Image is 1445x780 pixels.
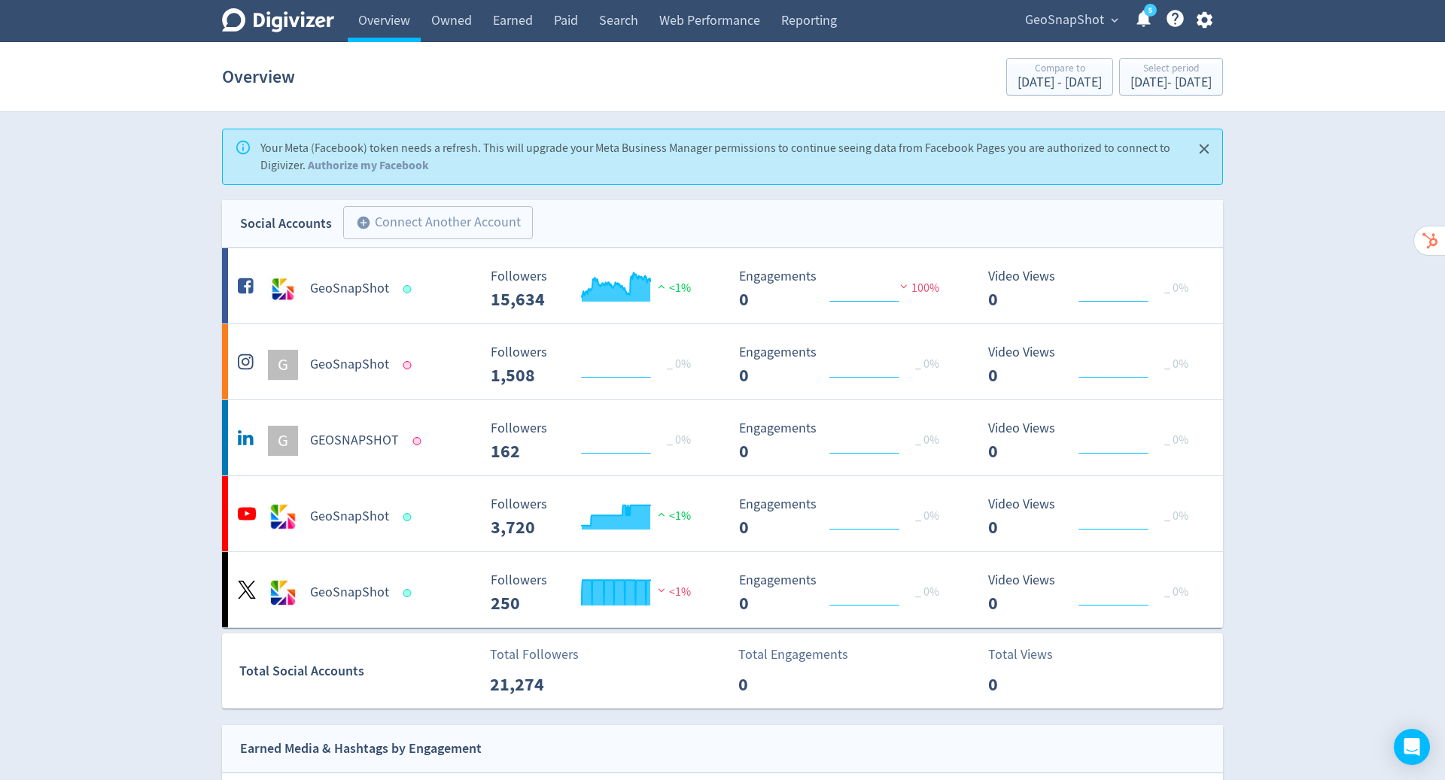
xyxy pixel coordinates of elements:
span: _ 0% [1164,508,1188,524]
span: Data last synced: 21 Aug 2025, 11:02am (AEST) [403,589,416,597]
span: Data last synced: 18 Apr 2021, 1:56pm (AEST) [403,361,416,369]
div: [DATE] - [DATE] [1018,76,1102,90]
svg: Engagements 0 [732,497,957,537]
a: GeoSnapShot undefinedGeoSnapShot Followers 3,720 Followers 3,720 <1% Engagements 0 Engagements 0 ... [222,476,1223,551]
a: Connect Another Account [332,208,533,239]
svg: Followers 1,508 [483,345,709,385]
svg: Engagements 0 [732,269,957,309]
span: Data last synced: 21 Aug 2025, 2:02am (AEST) [403,285,416,293]
span: _ 0% [1164,584,1188,599]
p: Total Followers [490,645,579,665]
div: G [268,426,298,456]
img: positive-performance.svg [654,281,669,292]
h5: GeoSnapShot [310,356,389,374]
img: GeoSnapShot undefined [268,502,298,532]
img: positive-performance.svg [654,508,669,520]
span: _ 0% [915,357,939,372]
h5: GeoSnapShot [310,584,389,602]
a: GGeoSnapShot Followers 1,508 Followers 1,508 _ 0% Engagements 0 Engagements 0 _ 0% Video Views 0 ... [222,324,1223,399]
div: Total Social Accounts [239,660,479,682]
img: GeoSnapShot undefined [268,274,298,304]
img: GeoSnapShot undefined [268,578,298,608]
span: GeoSnapShot [1025,8,1104,32]
span: _ 0% [667,357,691,372]
span: _ 0% [1164,432,1188,448]
span: _ 0% [915,584,939,599]
div: G [268,350,298,380]
p: Total Engagements [738,645,848,665]
button: Compare to[DATE] - [DATE] [1006,58,1113,96]
p: 0 [988,671,1075,698]
button: Select period[DATE]- [DATE] [1119,58,1223,96]
svg: Engagements 0 [732,573,957,613]
svg: Followers 250 [483,573,709,613]
span: 100% [896,281,939,296]
span: <1% [654,508,691,524]
a: GGEOSNAPSHOT Followers 162 Followers 162 _ 0% Engagements 0 Engagements 0 _ 0% Video Views 0 Vide... [222,400,1223,475]
text: 5 [1148,5,1152,16]
span: <1% [654,281,691,296]
svg: Video Views 0 [981,421,1206,461]
span: Data last synced: 27 Jun 2023, 7:02pm (AEST) [413,437,426,445]
h5: GEOSNAPSHOT [310,432,399,450]
button: Connect Another Account [343,206,533,239]
svg: Video Views 0 [981,269,1206,309]
span: add_circle [356,215,371,230]
span: _ 0% [915,432,939,448]
svg: Followers 15,634 [483,269,709,309]
div: Select period [1130,63,1212,76]
div: Open Intercom Messenger [1394,729,1430,765]
a: GeoSnapShot undefinedGeoSnapShot Followers 250 Followers 250 <1% Engagements 0 Engagements 0 _ 0%... [222,552,1223,627]
a: GeoSnapShot undefinedGeoSnapShot Followers 15,634 Followers 15,634 <1% Engagements 0 Engagements ... [222,248,1223,323]
a: 5 [1144,4,1157,17]
svg: Engagements 0 [732,421,957,461]
h5: GeoSnapShot [310,508,389,526]
div: Compare to [1018,63,1102,76]
p: 0 [738,671,825,698]
span: <1% [654,584,691,599]
h1: Overview [222,53,295,101]
p: 21,274 [490,671,576,698]
span: _ 0% [667,432,691,448]
svg: Engagements 0 [732,345,957,385]
a: Authorize my Facebook [308,157,429,173]
span: _ 0% [1164,357,1188,372]
div: Your Meta (Facebook) token needs a refresh. This will upgrade your Meta Business Manager permissi... [260,134,1180,180]
span: expand_more [1108,14,1121,27]
div: Social Accounts [240,213,332,235]
div: Earned Media & Hashtags by Engagement [240,738,482,760]
h5: GeoSnapShot [310,280,389,298]
span: _ 0% [1164,281,1188,296]
svg: Followers 3,720 [483,497,709,537]
p: Total Views [988,645,1075,665]
div: [DATE] - [DATE] [1130,76,1212,90]
img: negative-performance.svg [896,281,911,292]
span: Data last synced: 21 Aug 2025, 4:02am (AEST) [403,513,416,521]
button: Close [1192,137,1217,162]
span: _ 0% [915,508,939,524]
svg: Video Views 0 [981,345,1206,385]
svg: Video Views 0 [981,573,1206,613]
button: GeoSnapShot [1020,8,1122,32]
svg: Video Views 0 [981,497,1206,537]
svg: Followers 162 [483,421,709,461]
img: negative-performance.svg [654,584,669,596]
